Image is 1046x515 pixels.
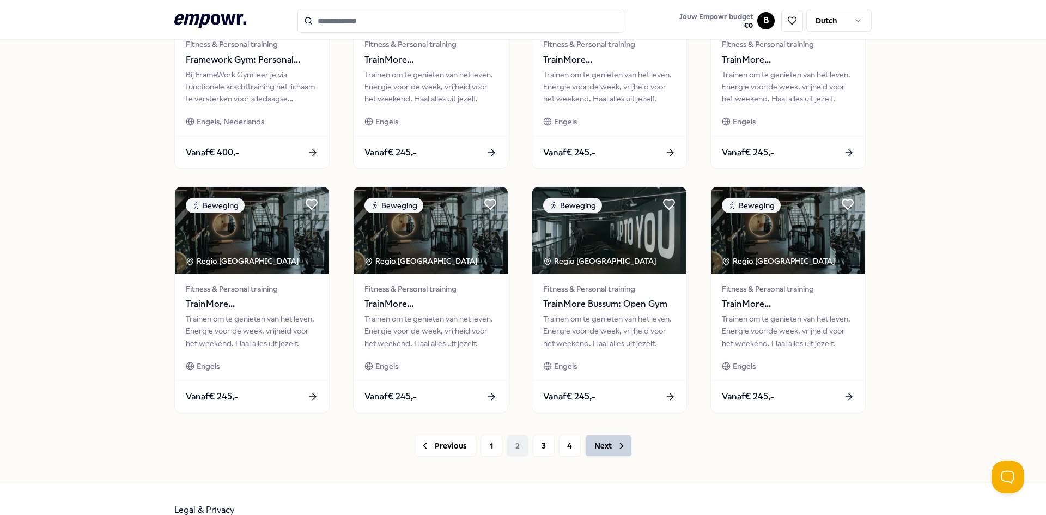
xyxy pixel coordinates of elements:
span: Vanaf € 245,- [543,390,595,404]
input: Search for products, categories or subcategories [297,9,624,33]
span: Engels, Nederlands [197,116,264,128]
span: Vanaf € 245,- [186,390,238,404]
div: Regio [GEOGRAPHIC_DATA] [722,255,837,267]
span: Vanaf € 400,- [186,146,239,160]
div: Bij FrameWork Gym leer je via functionele krachttraining het lichaam te versterken voor alledaags... [186,69,318,105]
span: TrainMore Bussum: Open Gym [543,297,676,311]
div: Trainen om te genieten van het leven. Energie voor de week, vrijheid voor het weekend. Haal alles... [722,313,854,349]
button: 3 [533,435,555,457]
span: Fitness & Personal training [543,283,676,295]
img: package image [354,187,508,274]
span: TrainMore [GEOGRAPHIC_DATA]: Open Gym [186,297,318,311]
span: Vanaf € 245,- [364,390,417,404]
span: Engels [733,360,756,372]
div: Regio [GEOGRAPHIC_DATA] [186,255,301,267]
div: Trainen om te genieten van het leven. Energie voor de week, vrijheid voor het weekend. Haal alles... [364,69,497,105]
span: Fitness & Personal training [186,283,318,295]
button: 4 [559,435,581,457]
div: Trainen om te genieten van het leven. Energie voor de week, vrijheid voor het weekend. Haal alles... [186,313,318,349]
span: Fitness & Personal training [543,38,676,50]
a: package imageBewegingRegio [GEOGRAPHIC_DATA] Fitness & Personal trainingTrainMore Bussum: Open Gy... [532,186,687,413]
span: Framework Gym: Personal Training [186,53,318,67]
span: Vanaf € 245,- [364,146,417,160]
button: Next [585,435,632,457]
span: Engels [554,116,577,128]
button: Jouw Empowr budget€0 [677,10,755,32]
span: TrainMore [GEOGRAPHIC_DATA]: Open Gym [722,53,854,67]
div: Trainen om te genieten van het leven. Energie voor de week, vrijheid voor het weekend. Haal alles... [543,313,676,349]
span: Engels [375,360,398,372]
span: Fitness & Personal training [364,283,497,295]
div: Beweging [722,198,781,213]
span: Engels [197,360,220,372]
span: TrainMore [GEOGRAPHIC_DATA]: Open Gym [543,53,676,67]
iframe: Help Scout Beacon - Open [992,461,1024,493]
span: TrainMore [GEOGRAPHIC_DATA]: Open Gym [364,297,497,311]
span: TrainMore [GEOGRAPHIC_DATA]: Open Gym [364,53,497,67]
img: package image [711,187,865,274]
span: TrainMore [GEOGRAPHIC_DATA]: Open Gym [722,297,854,311]
span: Fitness & Personal training [364,38,497,50]
div: Beweging [186,198,245,213]
div: Trainen om te genieten van het leven. Energie voor de week, vrijheid voor het weekend. Haal alles... [543,69,676,105]
a: package imageBewegingRegio [GEOGRAPHIC_DATA] Fitness & Personal trainingTrainMore [GEOGRAPHIC_DAT... [353,186,508,413]
a: Legal & Privacy [174,505,235,515]
span: Engels [733,116,756,128]
img: package image [532,187,686,274]
a: package imageBewegingRegio [GEOGRAPHIC_DATA] Fitness & Personal trainingTrainMore [GEOGRAPHIC_DAT... [174,186,330,413]
span: Engels [375,116,398,128]
div: Trainen om te genieten van het leven. Energie voor de week, vrijheid voor het weekend. Haal alles... [364,313,497,349]
div: Trainen om te genieten van het leven. Energie voor de week, vrijheid voor het weekend. Haal alles... [722,69,854,105]
a: package imageBewegingRegio [GEOGRAPHIC_DATA] Fitness & Personal trainingTrainMore [GEOGRAPHIC_DAT... [710,186,866,413]
button: Previous [415,435,476,457]
button: 1 [481,435,502,457]
span: Jouw Empowr budget [679,13,753,21]
div: Regio [GEOGRAPHIC_DATA] [364,255,479,267]
span: Fitness & Personal training [186,38,318,50]
div: Beweging [543,198,602,213]
span: Engels [554,360,577,372]
span: Vanaf € 245,- [722,146,774,160]
span: Vanaf € 245,- [543,146,595,160]
span: Vanaf € 245,- [722,390,774,404]
span: Fitness & Personal training [722,283,854,295]
span: Fitness & Personal training [722,38,854,50]
div: Beweging [364,198,423,213]
button: B [757,12,775,29]
span: € 0 [679,21,753,30]
a: Jouw Empowr budget€0 [675,9,757,32]
div: Regio [GEOGRAPHIC_DATA] [543,255,658,267]
img: package image [175,187,329,274]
